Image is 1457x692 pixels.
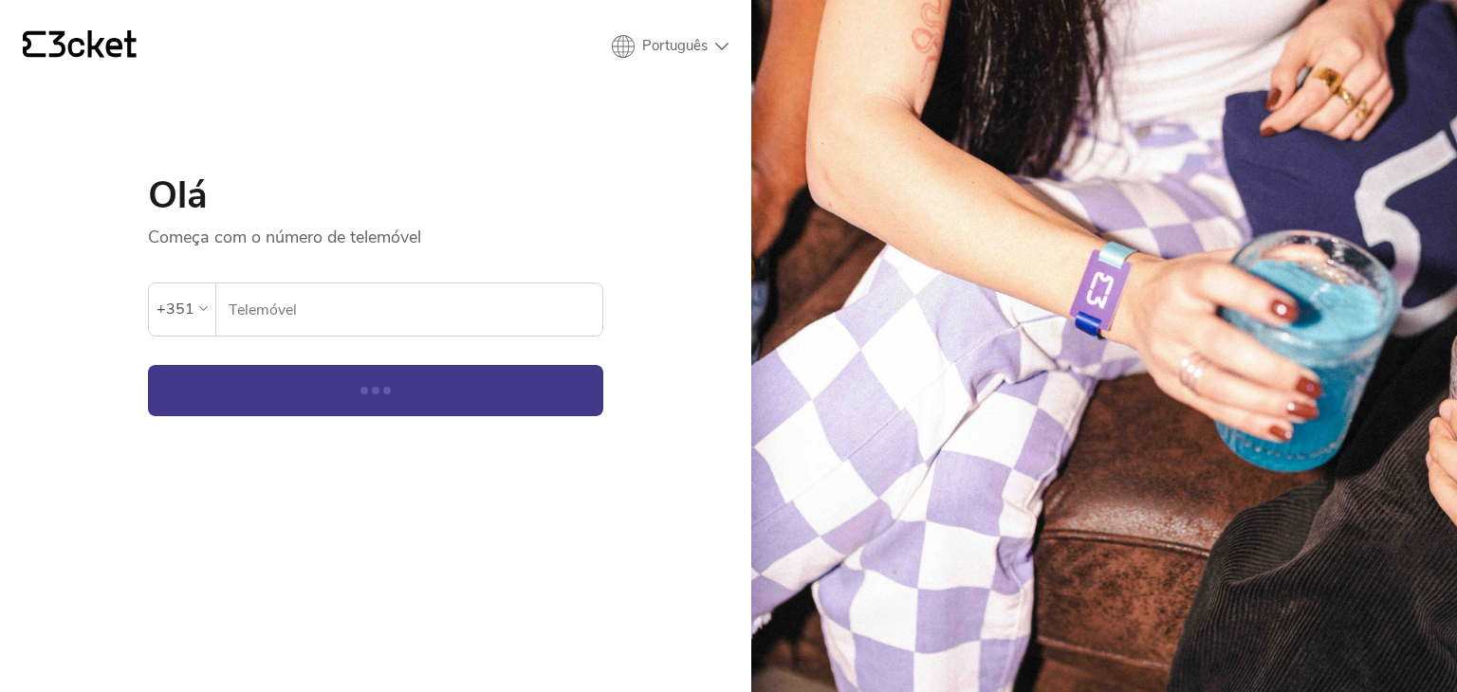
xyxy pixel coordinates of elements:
[148,176,603,214] h1: Olá
[148,365,603,416] button: Continuar
[148,214,603,248] p: Começa com o número de telemóvel
[216,283,602,337] label: Telemóvel
[23,30,137,63] a: {' '}
[23,31,46,58] g: {' '}
[228,283,602,336] input: Telemóvel
[157,295,194,323] div: +351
